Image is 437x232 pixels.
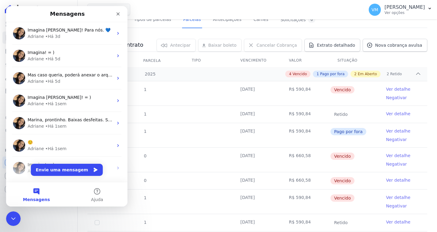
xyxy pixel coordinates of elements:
[22,50,38,56] div: Adriane
[17,191,44,196] span: Mensagens
[375,42,422,48] span: Nova cobrança avulsa
[182,12,202,28] a: Parcelas
[22,95,38,101] div: Adriane
[22,111,269,116] span: Marina, prontinho. Baixas desfeitas. Separei este artigo para você sobre realizar a renegociação ...
[2,170,75,182] a: Conta Hent
[330,177,354,184] span: Vencido
[133,12,172,28] a: Tipos de parcelas
[2,18,75,30] a: Visão Geral
[371,8,378,12] span: VM
[386,137,407,142] a: Negativar
[282,214,330,231] td: R$ 590,84
[212,12,243,28] a: Antecipações
[95,220,100,225] input: Só é possível selecionar pagamentos em aberto
[282,123,330,147] td: R$ 590,84
[39,72,54,79] div: • Há 5d
[5,147,73,154] div: Plataformas
[252,12,269,28] a: Carnês
[364,1,437,18] button: VM [PERSON_NAME] Ver opções
[2,72,75,84] a: Clientes
[233,214,282,231] td: [DATE]
[233,190,282,214] td: [DATE]
[6,211,21,226] iframe: Intercom live chat
[304,39,360,52] a: Extrato detalhado
[233,172,282,189] td: [DATE]
[387,71,389,77] span: 2
[22,72,38,79] div: Adriane
[386,95,407,100] a: Negativar
[39,50,54,56] div: • Há 5d
[330,194,354,202] span: Vencido
[7,44,19,56] img: Profile image for Adriane
[2,45,75,57] a: Parcelas
[143,178,147,183] span: 0
[390,71,402,77] span: Retido
[289,71,291,77] span: 4
[282,106,330,123] td: R$ 590,84
[282,148,330,172] td: R$ 660,58
[2,98,75,110] a: Transferências
[39,117,60,123] div: • Há 1sem
[317,42,355,48] span: Extrato detalhado
[386,111,410,117] a: Ver detalhe
[317,71,319,77] span: 1
[282,81,330,106] td: R$ 590,84
[87,4,130,15] button: Grupo Rei
[330,86,354,93] span: Vencido
[22,117,38,123] div: Adriane
[39,27,54,34] div: • Há 3d
[22,156,48,161] span: Imagina! = )
[308,17,315,23] div: 0
[280,17,315,23] div: Solicitações
[330,153,354,160] span: Vencido
[386,128,410,134] a: Ver detalhe
[330,54,379,67] th: Situação
[22,44,48,49] span: Imagina! = )
[282,54,330,67] th: Valor
[22,27,38,34] div: Adriane
[2,112,75,124] a: Crédito
[2,32,75,44] a: Contratos
[330,219,351,226] span: Retido
[233,81,282,106] td: [DATE]
[22,134,27,139] span: ☺️
[22,89,85,94] span: Imagina [PERSON_NAME]! = )
[279,12,317,28] a: Solicitações0
[358,71,377,77] span: Em Aberto
[22,140,38,146] div: Adriane
[25,158,97,170] button: Envie uma mensagem
[233,123,282,147] td: [DATE]
[330,111,351,118] span: Retido
[386,177,410,183] a: Ver detalhe
[282,190,330,214] td: R$ 590,84
[22,162,38,168] div: Adriane
[61,176,121,200] button: Ajuda
[282,172,330,189] td: R$ 660,58
[330,128,366,135] span: Pago por fora
[7,111,19,123] img: Profile image for Adriane
[7,66,19,78] img: Profile image for Adriane
[384,4,425,10] p: [PERSON_NAME]
[143,220,147,225] span: 1
[2,85,75,97] a: Minha Carteira
[136,55,168,67] div: Parcela
[85,191,97,196] span: Ajuda
[143,129,147,134] span: 1
[143,112,147,116] span: 1
[386,162,407,166] a: Negativar
[143,153,147,158] span: 0
[2,156,75,169] a: Recebíveis
[2,125,75,137] a: Negativação
[22,22,104,26] span: Imagina [PERSON_NAME]! Para nós. 💙
[7,89,19,101] img: Profile image for Adriane
[386,194,410,200] a: Ver detalhe
[386,153,410,159] a: Ver detalhe
[6,6,127,207] iframe: Intercom live chat
[39,140,60,146] div: • Há 1sem
[320,71,344,77] span: Pago por fora
[7,21,19,33] img: Profile image for Adriane
[386,86,410,92] a: Ver detalhe
[233,148,282,172] td: [DATE]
